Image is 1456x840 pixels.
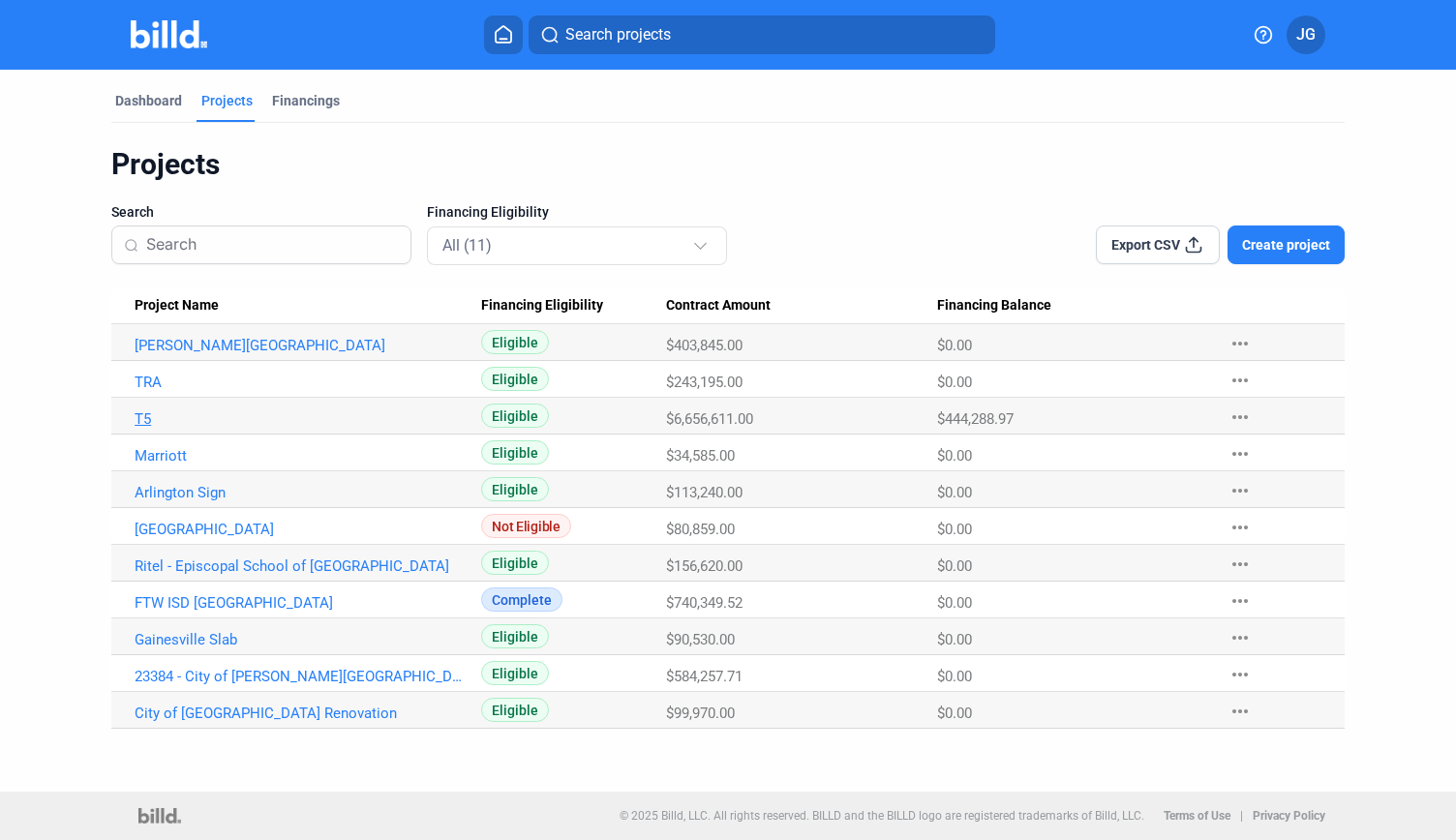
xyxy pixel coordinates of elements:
a: T5 [135,410,463,428]
a: FTW ISD [GEOGRAPHIC_DATA] [135,594,463,612]
mat-icon: more_horiz [1228,479,1252,502]
span: Financing Eligibility [481,297,603,315]
span: $444,288.97 [937,410,1014,428]
span: $0.00 [937,668,972,685]
span: Eligible [481,330,549,354]
mat-icon: more_horiz [1228,369,1252,392]
span: $0.00 [937,521,972,538]
span: $0.00 [937,374,972,391]
p: | [1240,809,1243,823]
span: Financing Balance [937,297,1051,315]
span: Contract Amount [666,297,771,315]
a: Arlington Sign [135,484,463,501]
div: Contract Amount [666,297,937,315]
mat-icon: more_horiz [1228,553,1252,576]
span: Eligible [481,551,549,575]
span: Eligible [481,367,549,391]
span: Eligible [481,477,549,501]
span: $156,620.00 [666,557,743,575]
span: $403,845.00 [666,337,743,354]
span: JG [1296,23,1316,46]
span: $34,585.00 [666,447,735,465]
mat-icon: more_horiz [1228,700,1252,723]
span: $0.00 [937,337,972,354]
span: Project Name [135,297,219,315]
span: Eligible [481,404,549,428]
img: Billd Company Logo [131,20,207,48]
span: Not Eligible [481,514,570,538]
span: $6,656,611.00 [666,410,753,428]
b: Terms of Use [1164,809,1230,823]
mat-icon: more_horiz [1228,589,1252,613]
button: Search projects [529,15,995,54]
a: [PERSON_NAME][GEOGRAPHIC_DATA] [135,337,463,354]
span: $113,240.00 [666,484,743,501]
button: Export CSV [1096,225,1220,264]
div: Financing Eligibility [481,297,666,315]
div: Projects [111,146,1345,183]
span: Eligible [481,661,549,685]
span: Financing Eligibility [427,202,549,222]
div: Projects [201,91,253,110]
span: Search [111,202,154,222]
input: Search [146,225,399,265]
span: $0.00 [937,557,972,575]
span: Export CSV [1111,235,1180,255]
img: logo [138,808,180,824]
a: Gainesville Slab [135,631,463,648]
span: $99,970.00 [666,705,735,722]
span: $0.00 [937,447,972,465]
mat-icon: more_horiz [1228,516,1252,539]
span: $80,859.00 [666,521,735,538]
mat-select-trigger: All (11) [442,236,492,255]
span: Create project [1242,235,1330,255]
button: Create project [1228,225,1345,264]
div: Dashboard [115,91,182,110]
span: $0.00 [937,484,972,501]
span: $0.00 [937,594,972,612]
span: Eligible [481,624,549,648]
span: Eligible [481,440,549,465]
span: $243,195.00 [666,374,743,391]
div: Project Name [135,297,481,315]
a: Ritel - Episcopal School of [GEOGRAPHIC_DATA] [135,557,463,575]
b: Privacy Policy [1253,809,1325,823]
a: TRA [135,374,463,391]
a: 23384 - City of [PERSON_NAME][GEOGRAPHIC_DATA] [135,668,463,685]
a: [GEOGRAPHIC_DATA] [135,521,463,538]
span: $0.00 [937,631,972,648]
div: Financings [272,91,340,110]
span: $0.00 [937,705,972,722]
p: © 2025 Billd, LLC. All rights reserved. BILLD and the BILLD logo are registered trademarks of Bil... [620,809,1144,823]
mat-icon: more_horiz [1228,405,1252,429]
mat-icon: more_horiz [1228,442,1252,465]
div: Financing Balance [937,297,1208,315]
span: Search projects [565,23,671,46]
span: Complete [481,587,562,612]
span: $740,349.52 [666,594,743,612]
a: Marriott [135,447,463,465]
mat-icon: more_horiz [1228,663,1252,686]
mat-icon: more_horiz [1228,332,1252,355]
mat-icon: more_horiz [1228,626,1252,649]
a: City of [GEOGRAPHIC_DATA] Renovation [135,705,463,722]
span: Eligible [481,698,549,722]
button: JG [1287,15,1325,54]
span: $584,257.71 [666,668,743,685]
span: $90,530.00 [666,631,735,648]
